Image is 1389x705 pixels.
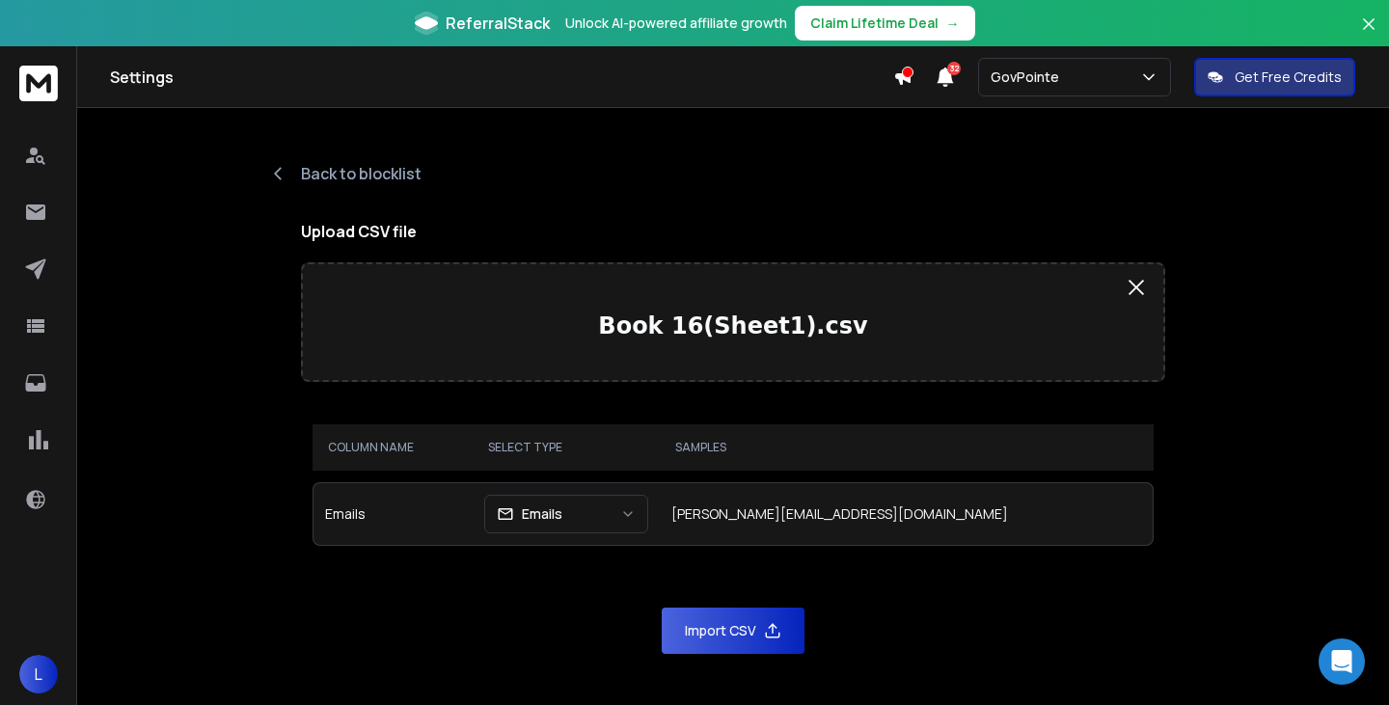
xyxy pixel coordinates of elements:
[660,424,1154,471] th: SAMPLES
[313,482,473,546] td: Emails
[301,162,422,185] p: Back to blocklist
[301,220,1165,243] h1: Upload CSV file
[660,482,1154,546] td: [PERSON_NAME][EMAIL_ADDRESS][DOMAIN_NAME]
[1235,68,1342,87] p: Get Free Credits
[795,6,975,41] button: Claim Lifetime Deal→
[497,504,562,524] div: Emails
[313,424,473,471] th: COLUMN NAME
[662,608,804,654] button: Import CSV
[19,655,58,693] button: L
[991,68,1067,87] p: GovPointe
[1319,638,1365,685] div: Open Intercom Messenger
[946,14,960,33] span: →
[1194,58,1355,96] button: Get Free Credits
[446,12,550,35] span: ReferralStack
[110,66,893,89] h1: Settings
[473,424,660,471] th: SELECT TYPE
[270,162,1134,185] a: Back to blocklist
[947,62,961,75] span: 32
[1356,12,1381,58] button: Close banner
[565,14,787,33] p: Unlock AI-powered affiliate growth
[318,311,1148,341] p: Book 16(Sheet1).csv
